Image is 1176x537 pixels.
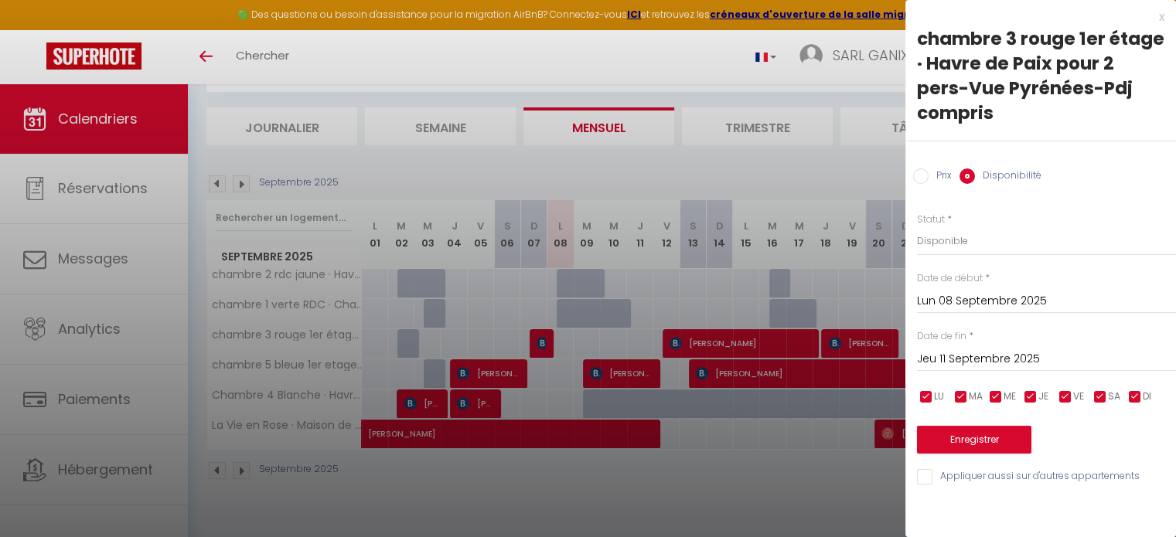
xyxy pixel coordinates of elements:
div: x [905,8,1164,26]
label: Date de début [917,271,983,286]
span: ME [1004,389,1016,404]
label: Statut [917,212,945,227]
span: SA [1108,389,1120,404]
span: LU [934,389,944,404]
span: JE [1038,389,1048,404]
button: Ouvrir le widget de chat LiveChat [12,6,59,53]
label: Date de fin [917,329,966,344]
span: VE [1073,389,1084,404]
span: DI [1143,389,1151,404]
label: Prix [929,168,952,185]
div: chambre 3 rouge 1er étage · Havre de Paix pour 2 pers-Vue Pyrénées-Pdj compris [917,26,1164,125]
button: Enregistrer [917,426,1031,454]
span: MA [969,389,983,404]
label: Disponibilité [975,168,1041,185]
